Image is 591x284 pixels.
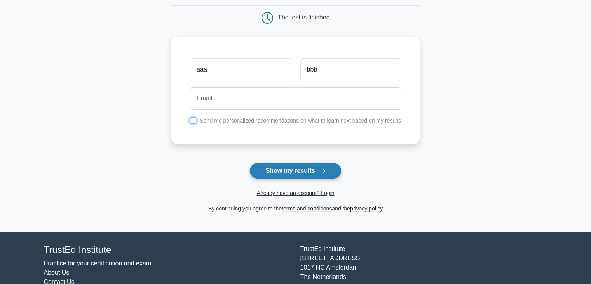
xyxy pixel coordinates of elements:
a: Already have an account? Login [256,190,334,196]
a: privacy policy [350,205,383,212]
h4: TrustEd Institute [44,244,291,256]
a: terms and conditions [282,205,332,212]
label: Send me personalized recommendations on what to learn next based on my results [200,117,401,124]
div: By continuing you agree to the and the [167,204,424,213]
div: The test is finished [278,14,329,21]
input: Last name [300,58,401,81]
input: First name [190,58,291,81]
input: Email [190,87,401,110]
a: Practice for your certification and exam [44,260,152,266]
a: About Us [44,269,70,276]
button: Show my results [249,163,341,179]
